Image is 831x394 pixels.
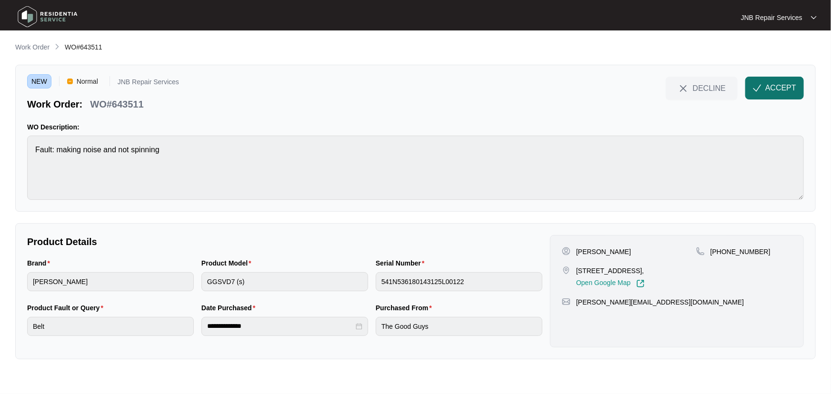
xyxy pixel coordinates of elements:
[696,247,705,256] img: map-pin
[376,258,428,268] label: Serial Number
[201,272,368,291] input: Product Model
[711,247,771,256] p: [PHONE_NUMBER]
[666,77,738,99] button: close-IconDECLINE
[65,43,102,51] span: WO#643511
[27,258,54,268] label: Brand
[562,297,571,306] img: map-pin
[27,74,51,89] span: NEW
[207,321,354,331] input: Date Purchased
[576,247,631,256] p: [PERSON_NAME]
[562,247,571,256] img: user-pin
[90,98,143,111] p: WO#643511
[753,84,761,92] img: check-Icon
[376,303,436,313] label: Purchased From
[27,303,107,313] label: Product Fault or Query
[73,74,102,89] span: Normal
[13,42,51,53] a: Work Order
[576,279,645,288] a: Open Google Map
[27,122,804,132] p: WO Description:
[745,77,804,99] button: check-IconACCEPT
[15,42,50,52] p: Work Order
[14,2,81,31] img: residentia service logo
[576,266,645,276] p: [STREET_ADDRESS],
[53,43,61,50] img: chevron-right
[27,136,804,200] textarea: Fault: making noise and not spinning
[118,79,179,89] p: JNB Repair Services
[27,235,542,248] p: Product Details
[741,13,802,22] p: JNB Repair Services
[27,317,194,336] input: Product Fault or Query
[27,98,82,111] p: Work Order:
[201,303,259,313] label: Date Purchased
[576,297,744,307] p: [PERSON_NAME][EMAIL_ADDRESS][DOMAIN_NAME]
[562,266,571,275] img: map-pin
[765,82,796,94] span: ACCEPT
[201,258,255,268] label: Product Model
[811,15,817,20] img: dropdown arrow
[693,83,726,93] span: DECLINE
[376,272,542,291] input: Serial Number
[636,279,645,288] img: Link-External
[67,79,73,84] img: Vercel Logo
[678,83,689,94] img: close-Icon
[376,317,542,336] input: Purchased From
[27,272,194,291] input: Brand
